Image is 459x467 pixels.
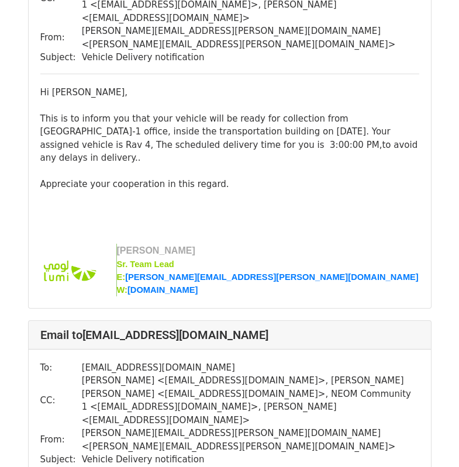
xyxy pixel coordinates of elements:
[82,453,419,466] td: Vehicle Delivery notification
[82,427,419,453] td: [PERSON_NAME][EMAIL_ADDRESS][PERSON_NAME][DOMAIN_NAME] < [PERSON_NAME][EMAIL_ADDRESS][PERSON_NAME...
[40,178,419,191] div: Appreciate your cooperation in this regard.
[40,361,82,375] td: To:
[40,112,419,165] div: This is to inform you that your vehicle will be ready for collection from [GEOGRAPHIC_DATA]-1 off...
[40,253,99,286] img: AIorK4yTSaN6RcYSbZG72ApGLYU5ZH0KK4ve3Q9Yv5DCkWAAD4nnWOlmOaBjk-uOIyBvxSwRaUB8q-aUjba7
[40,427,82,453] td: From:
[40,328,419,342] h4: Email to [EMAIL_ADDRESS][DOMAIN_NAME]
[40,453,82,466] td: Subject:
[40,51,82,64] td: Subject:
[127,285,198,295] a: [DOMAIN_NAME]
[40,86,419,99] div: Hi [PERSON_NAME],
[82,51,419,64] td: Vehicle Delivery notification
[117,260,419,295] b: Sr. Team Lead E: W:
[125,272,419,282] a: [PERSON_NAME][EMAIL_ADDRESS][PERSON_NAME][DOMAIN_NAME]
[117,244,419,258] td: [PERSON_NAME]
[40,25,82,51] td: From:
[82,374,419,427] td: [PERSON_NAME] < [EMAIL_ADDRESS][DOMAIN_NAME] >, [PERSON_NAME] [PERSON_NAME] < [EMAIL_ADDRESS][DOM...
[401,411,459,467] iframe: Chat Widget
[82,361,419,375] td: [EMAIL_ADDRESS][DOMAIN_NAME]
[40,374,82,427] td: CC:
[82,25,419,51] td: [PERSON_NAME][EMAIL_ADDRESS][PERSON_NAME][DOMAIN_NAME] < [PERSON_NAME][EMAIL_ADDRESS][PERSON_NAME...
